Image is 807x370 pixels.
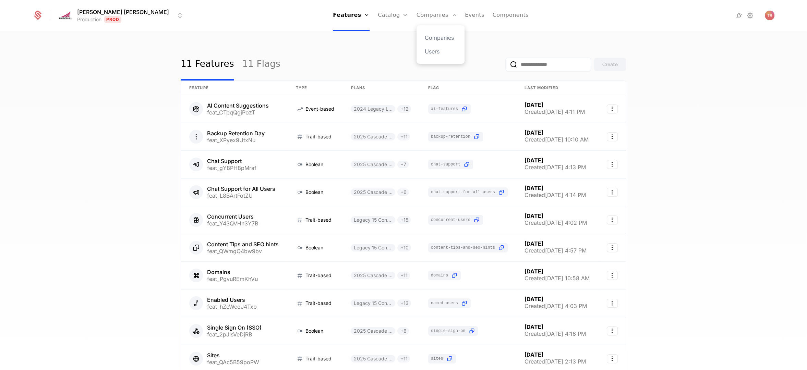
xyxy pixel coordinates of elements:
[342,81,420,95] th: Plans
[607,326,618,335] button: Select action
[420,81,517,95] th: Flag
[288,81,343,95] th: Type
[746,11,754,20] a: Settings
[765,11,774,20] img: Tim Reilly
[77,16,101,23] div: Production
[607,354,618,363] button: Select action
[607,243,618,252] button: Select action
[735,11,743,20] a: Integrations
[516,81,598,95] th: Last Modified
[242,48,280,81] a: 11 Flags
[57,10,74,21] img: Hannon Hill
[181,48,234,81] a: 11 Features
[425,47,456,56] a: Users
[765,11,774,20] button: Open user button
[425,34,456,42] a: Companies
[607,215,618,224] button: Select action
[104,16,122,23] span: Prod
[602,61,618,68] div: Create
[181,81,288,95] th: Feature
[607,188,618,197] button: Select action
[607,271,618,280] button: Select action
[607,104,618,113] button: Select action
[59,8,184,23] button: Select environment
[77,8,169,16] span: [PERSON_NAME] [PERSON_NAME]
[594,58,626,71] button: Create
[607,132,618,141] button: Select action
[607,160,618,169] button: Select action
[607,299,618,308] button: Select action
